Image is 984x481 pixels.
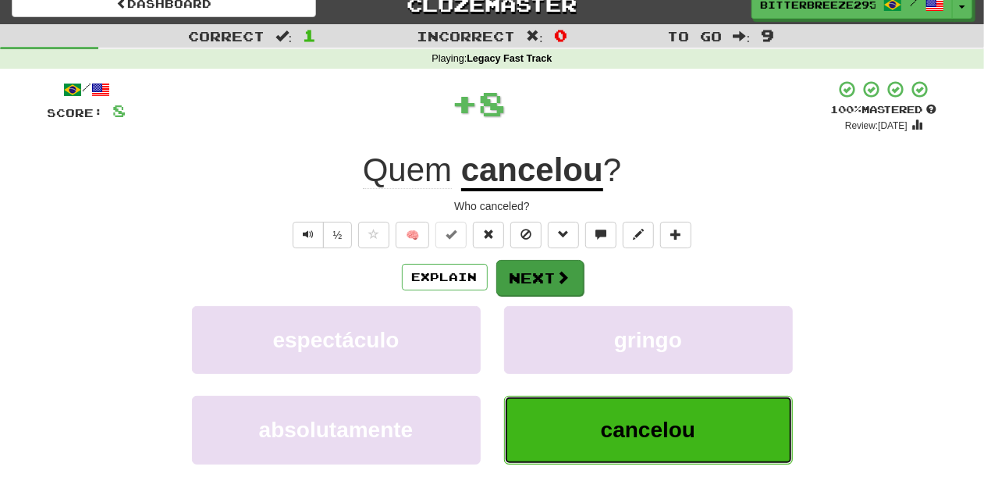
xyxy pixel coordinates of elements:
[402,264,488,290] button: Explain
[478,84,506,123] span: 8
[473,222,504,248] button: Reset to 0% Mastered (alt+r)
[396,222,429,248] button: 🧠
[510,222,542,248] button: Ignore sentence (alt+i)
[585,222,616,248] button: Discuss sentence (alt+u)
[461,151,603,191] u: cancelou
[192,396,481,464] button: absolutamente
[467,53,552,64] strong: Legacy Fast Track
[601,418,695,442] span: cancelou
[526,30,543,43] span: :
[192,306,481,374] button: espectáculo
[668,28,723,44] span: To go
[496,260,584,296] button: Next
[504,396,793,464] button: cancelou
[48,198,937,214] div: Who canceled?
[363,151,452,189] span: Quem
[275,30,293,43] span: :
[188,28,265,44] span: Correct
[323,222,353,248] button: ½
[417,28,515,44] span: Incorrect
[623,222,654,248] button: Edit sentence (alt+d)
[831,103,937,117] div: Mastered
[761,26,774,45] span: 9
[548,222,579,248] button: Grammar (alt+g)
[113,101,126,120] span: 8
[259,418,414,442] span: absolutamente
[603,151,621,188] span: ?
[435,222,467,248] button: Set this sentence to 100% Mastered (alt+m)
[504,306,793,374] button: gringo
[554,26,567,45] span: 0
[48,106,104,119] span: Score:
[831,103,862,116] span: 100 %
[660,222,691,248] button: Add to collection (alt+a)
[303,26,316,45] span: 1
[358,222,389,248] button: Favorite sentence (alt+f)
[48,80,126,99] div: /
[273,328,400,352] span: espectáculo
[293,222,324,248] button: Play sentence audio (ctl+space)
[451,80,478,126] span: +
[614,328,682,352] span: gringo
[290,222,353,248] div: Text-to-speech controls
[845,120,908,131] small: Review: [DATE]
[734,30,751,43] span: :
